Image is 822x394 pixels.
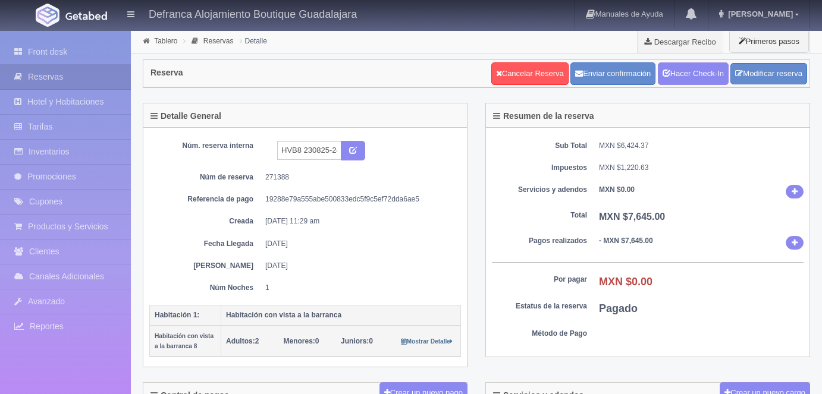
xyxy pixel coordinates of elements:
b: MXN $7,645.00 [599,212,665,222]
dt: Total [492,210,587,220]
b: MXN $0.00 [599,185,635,194]
h4: Defranca Alojamiento Boutique Guadalajara [149,6,357,21]
dt: Sub Total [492,141,587,151]
strong: Juniors: [341,337,369,345]
a: Reservas [203,37,234,45]
img: Getabed [36,4,59,27]
button: Enviar confirmación [570,62,655,85]
th: Habitación con vista a la barranca [221,305,461,326]
dt: Impuestos [492,163,587,173]
button: Primeros pasos [729,30,809,53]
a: Modificar reserva [730,63,807,85]
small: Mostrar Detalle [401,338,453,345]
li: Detalle [237,35,270,46]
span: [PERSON_NAME] [725,10,793,18]
dd: MXN $1,220.63 [599,163,804,173]
b: - MXN $7,645.00 [599,237,653,245]
dd: [DATE] [265,261,452,271]
small: Habitación con vista a la barranca 8 [155,333,214,349]
dt: Servicios y adendos [492,185,587,195]
a: Descargar Recibo [638,30,723,53]
a: Hacer Check-In [658,62,729,85]
h4: Detalle General [150,112,221,121]
strong: Menores: [284,337,315,345]
b: MXN $0.00 [599,276,652,288]
b: Pagado [599,302,638,314]
dd: MXN $6,424.37 [599,141,804,151]
a: Cancelar Reserva [491,62,569,85]
strong: Adultos: [226,337,255,345]
dd: 19288e79a555abe500833edc5f9c5ef72dda6ae5 [265,194,452,204]
span: 0 [284,337,319,345]
dt: Núm de reserva [158,172,253,182]
span: 2 [226,337,259,345]
dt: Referencia de pago [158,194,253,204]
dt: Creada [158,216,253,226]
dd: [DATE] [265,239,452,249]
img: Getabed [65,11,107,20]
b: Habitación 1: [155,311,199,319]
a: Mostrar Detalle [401,337,453,345]
dt: Fecha Llegada [158,239,253,249]
dt: Núm. reserva interna [158,141,253,151]
dt: Núm Noches [158,283,253,293]
h4: Resumen de la reserva [493,112,594,121]
dt: [PERSON_NAME] [158,261,253,271]
a: Tablero [154,37,177,45]
dt: Método de Pago [492,329,587,339]
dt: Pagos realizados [492,236,587,246]
dt: Por pagar [492,275,587,285]
span: 0 [341,337,373,345]
h4: Reserva [150,68,183,77]
dt: Estatus de la reserva [492,301,587,311]
dd: 1 [265,283,452,293]
dd: [DATE] 11:29 am [265,216,452,226]
dd: 271388 [265,172,452,182]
